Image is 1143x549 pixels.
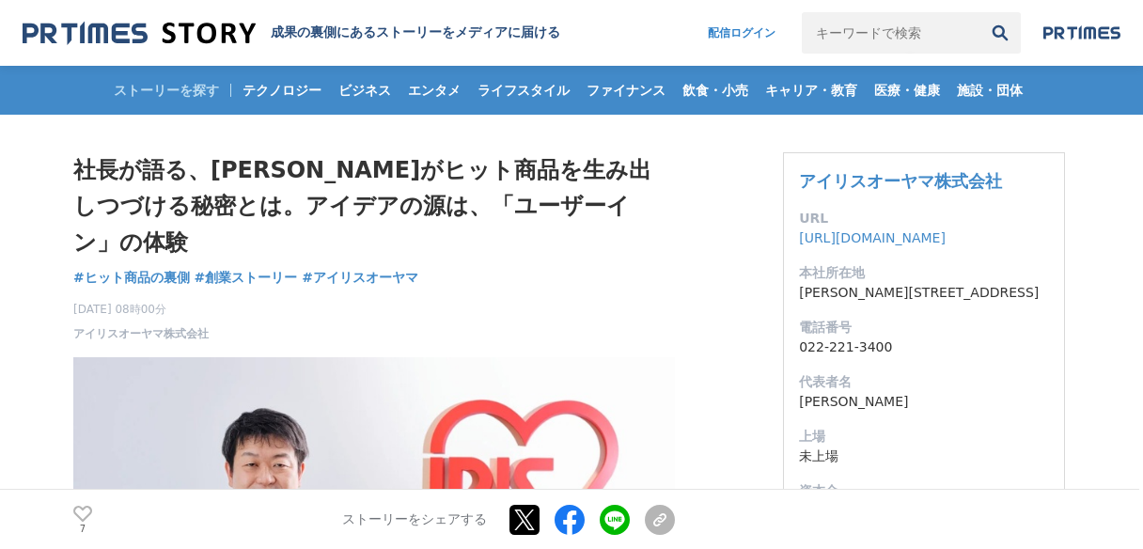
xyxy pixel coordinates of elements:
a: アイリスオーヤマ株式会社 [73,325,209,342]
button: 検索 [979,12,1021,54]
a: 医療・健康 [867,66,947,115]
a: 施設・団体 [949,66,1030,115]
img: prtimes [1043,25,1120,40]
dd: [PERSON_NAME][STREET_ADDRESS] [799,283,1049,303]
h2: 成果の裏側にあるストーリーをメディアに届ける [271,24,560,41]
a: 成果の裏側にあるストーリーをメディアに届ける 成果の裏側にあるストーリーをメディアに届ける [23,21,560,46]
h1: 社長が語る、[PERSON_NAME]がヒット商品を生み出しつづける秘密とは。アイデアの源は、「ユーザーイン」の体験 [73,152,675,260]
span: ファイナンス [579,82,673,99]
a: アイリスオーヤマ株式会社 [799,171,1002,191]
dt: 上場 [799,427,1049,447]
span: エンタメ [400,82,468,99]
a: #アイリスオーヤマ [302,268,418,288]
p: ストーリーをシェアする [342,511,487,528]
span: ライフスタイル [470,82,577,99]
p: 7 [73,524,92,533]
a: ライフスタイル [470,66,577,115]
span: テクノロジー [235,82,329,99]
a: ファイナンス [579,66,673,115]
span: 施設・団体 [949,82,1030,99]
span: ビジネス [331,82,399,99]
a: ビジネス [331,66,399,115]
dd: 022-221-3400 [799,337,1049,357]
dd: 未上場 [799,447,1049,466]
a: #創業ストーリー [195,268,298,288]
a: #ヒット商品の裏側 [73,268,190,288]
dd: [PERSON_NAME] [799,392,1049,412]
span: 飲食・小売 [675,82,756,99]
dt: URL [799,209,1049,228]
span: [DATE] 08時00分 [73,301,209,318]
span: #創業ストーリー [195,269,298,286]
a: キャリア・教育 [758,66,865,115]
span: #ヒット商品の裏側 [73,269,190,286]
dt: 本社所在地 [799,263,1049,283]
a: [URL][DOMAIN_NAME] [799,230,946,245]
a: 配信ログイン [689,12,794,54]
dt: 資本金 [799,481,1049,501]
a: テクノロジー [235,66,329,115]
a: 飲食・小売 [675,66,756,115]
img: 成果の裏側にあるストーリーをメディアに届ける [23,21,256,46]
span: #アイリスオーヤマ [302,269,418,286]
span: キャリア・教育 [758,82,865,99]
span: 医療・健康 [867,82,947,99]
input: キーワードで検索 [802,12,979,54]
dt: 電話番号 [799,318,1049,337]
dt: 代表者名 [799,372,1049,392]
a: エンタメ [400,66,468,115]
